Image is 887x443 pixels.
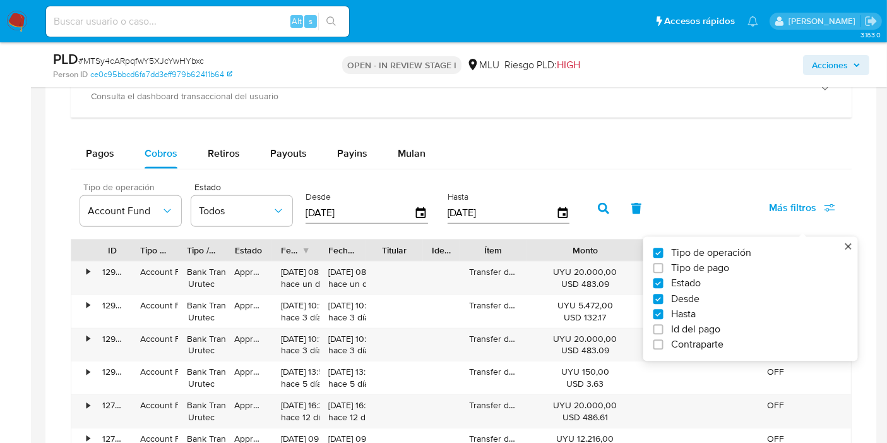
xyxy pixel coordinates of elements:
[53,69,88,80] b: Person ID
[557,58,580,72] span: HIGH
[467,58,499,72] div: MLU
[789,15,860,27] p: agustin.duran@mercadolibre.com
[46,13,349,30] input: Buscar usuario o caso...
[342,56,461,74] p: OPEN - IN REVIEW STAGE I
[864,15,878,28] a: Salir
[803,55,869,75] button: Acciones
[504,58,580,72] span: Riesgo PLD:
[812,55,848,75] span: Acciones
[78,54,204,67] span: # MTSy4cARpqfwY5XJcYwHYbxc
[664,15,735,28] span: Accesos rápidos
[318,13,344,30] button: search-icon
[90,69,232,80] a: ce0c95bbcd6fa7dd3eff979b62411b64
[309,15,313,27] span: s
[747,16,758,27] a: Notificaciones
[292,15,302,27] span: Alt
[53,49,78,69] b: PLD
[860,30,881,40] span: 3.163.0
